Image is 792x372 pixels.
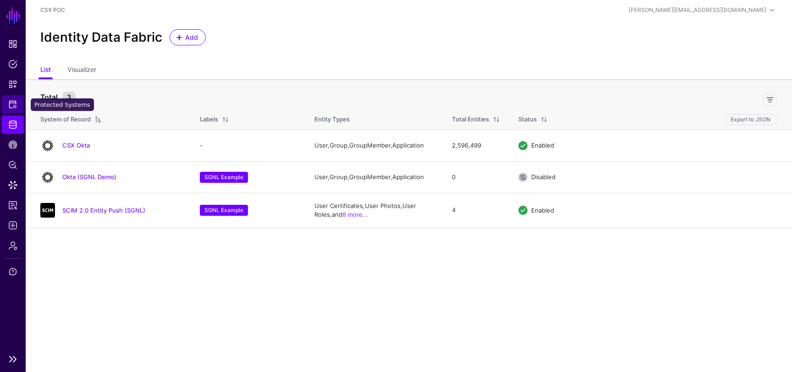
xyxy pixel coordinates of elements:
[8,267,17,276] span: Support
[31,98,94,111] div: Protected Systems
[40,203,55,218] img: svg+xml;base64,PHN2ZyB3aWR0aD0iNjQiIGhlaWdodD0iNjQiIHZpZXdCb3g9IjAgMCA2NCA2NCIgZmlsbD0ibm9uZSIgeG...
[2,196,24,214] a: Reports
[184,33,199,42] span: Add
[305,161,443,193] td: User, Group, GroupMember, Application
[724,114,777,125] button: Export to JSON
[200,115,218,124] div: Labels
[8,160,17,170] span: Policy Lens
[452,115,489,124] div: Total Entities
[2,115,24,134] a: Identity Data Fabric
[200,172,248,183] span: SGNL Example
[170,29,206,45] a: Add
[8,100,17,109] span: Protected Systems
[531,173,555,181] span: Disabled
[8,60,17,69] span: Policies
[67,62,96,79] a: Visualizer
[518,115,537,124] div: Status
[8,221,17,230] span: Logs
[62,207,145,214] a: SCIM 2.0 Entity Push (SGNL)
[40,170,55,185] img: svg+xml;base64,PHN2ZyB3aWR0aD0iNjQiIGhlaWdodD0iNjQiIHZpZXdCb3g9IjAgMCA2NCA2NCIgZmlsbD0ibm9uZSIgeG...
[2,136,24,154] a: CAEP Hub
[2,75,24,93] a: Snippets
[531,142,554,149] span: Enabled
[2,176,24,194] a: Data Lens
[2,156,24,174] a: Policy Lens
[191,130,305,161] td: -
[629,6,766,14] div: [PERSON_NAME][EMAIL_ADDRESS][DOMAIN_NAME]
[200,205,248,216] span: SGNL Example
[305,193,443,228] td: User Certificates, User Photos, User Roles, and
[314,115,350,123] span: Entity Types
[443,130,509,161] td: 2,596,499
[62,173,116,181] a: Okta (SGNL Demo)
[443,161,509,193] td: 0
[2,95,24,114] a: Protected Systems
[40,115,91,124] div: System of Record
[443,193,509,228] td: 4
[8,39,17,49] span: Dashboard
[40,93,58,102] strong: Total
[2,216,24,235] a: Logs
[40,30,162,45] h2: Identity Data Fabric
[2,55,24,73] a: Policies
[8,241,17,250] span: Admin
[2,236,24,255] a: Admin
[5,5,21,26] a: SGNL
[8,201,17,210] span: Reports
[40,62,51,79] a: List
[305,130,443,161] td: User, Group, GroupMember, Application
[40,138,55,153] img: svg+xml;base64,PHN2ZyB3aWR0aD0iNjQiIGhlaWdodD0iNjQiIHZpZXdCb3g9IjAgMCA2NCA2NCIgZmlsbD0ibm9uZSIgeG...
[342,211,368,218] a: 8 more...
[8,140,17,149] span: CAEP Hub
[62,92,76,103] small: 3
[2,35,24,53] a: Dashboard
[531,206,554,213] span: Enabled
[8,80,17,89] span: Snippets
[8,120,17,129] span: Identity Data Fabric
[40,6,65,13] a: CSX POC
[8,181,17,190] span: Data Lens
[62,142,90,149] a: CSX Okta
